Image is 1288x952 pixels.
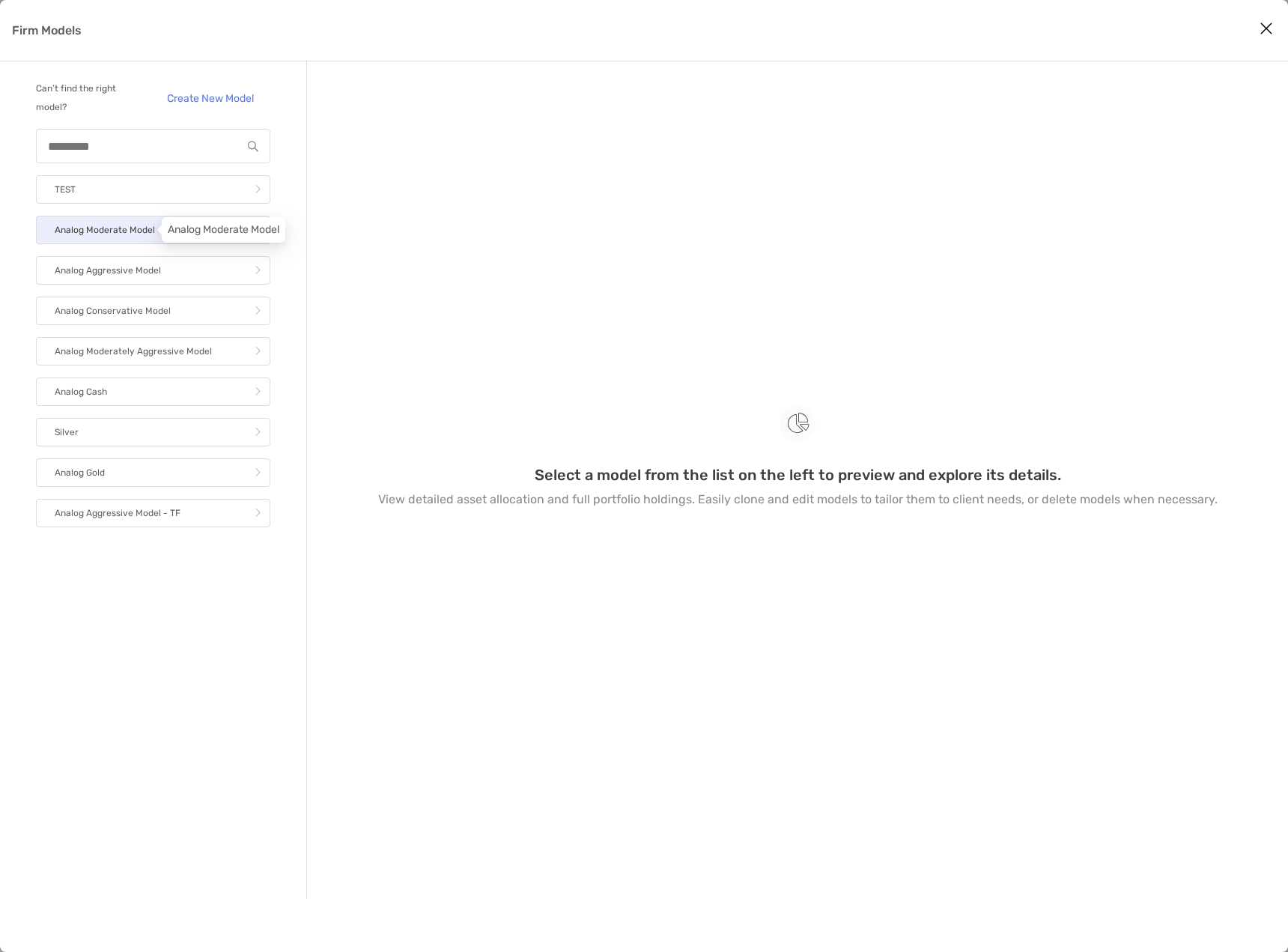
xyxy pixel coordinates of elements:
p: Can’t find the right model? [36,79,144,117]
a: Analog Aggressive Model [36,256,270,285]
p: View detailed asset allocation and full portfolio holdings. Easily clone and edit models to tailo... [378,490,1218,509]
button: Close modal [1255,18,1278,40]
a: Analog Gold [36,458,270,487]
p: Analog Aggressive Model [55,261,161,280]
a: Analog Conservative Model [36,297,270,325]
p: Analog Aggressive Model - TF [55,504,180,523]
a: Silver [36,418,270,446]
img: input icon [248,141,258,152]
h3: Select a model from the list on the left to preview and explore its details. [535,466,1061,484]
p: Analog Cash [55,383,107,401]
p: TEST [55,181,76,199]
p: Analog Gold [55,464,105,482]
p: Firm Models [12,21,82,40]
a: Analog Aggressive Model - TF [36,499,270,527]
div: Analog Moderate Model [162,217,285,243]
a: Analog Cash [36,378,270,406]
p: Analog Moderately Aggressive Model [55,342,212,361]
p: Analog Conservative Model [55,302,171,321]
a: TEST [36,175,270,204]
a: Analog Moderate Model [36,216,270,244]
a: Create New Model [150,86,270,110]
a: Analog Moderately Aggressive Model [36,337,270,366]
p: Analog Moderate Model [55,221,155,240]
p: Silver [55,423,79,442]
